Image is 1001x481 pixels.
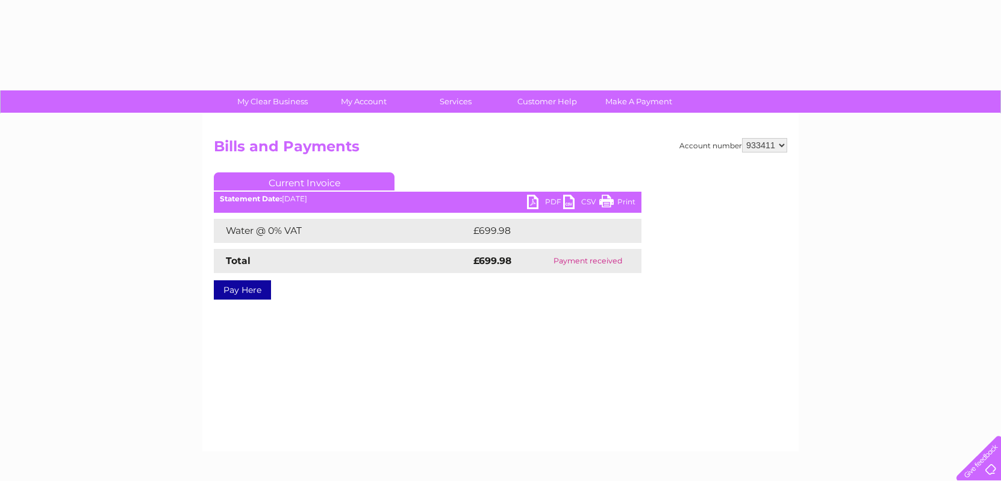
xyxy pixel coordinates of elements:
a: Services [406,90,505,113]
a: PDF [527,195,563,212]
h2: Bills and Payments [214,138,787,161]
a: CSV [563,195,599,212]
td: Water @ 0% VAT [214,219,470,243]
a: Print [599,195,635,212]
a: My Clear Business [223,90,322,113]
div: [DATE] [214,195,641,203]
strong: £699.98 [473,255,511,266]
div: Account number [679,138,787,152]
a: My Account [314,90,414,113]
b: Statement Date: [220,194,282,203]
td: £699.98 [470,219,620,243]
a: Pay Here [214,280,271,300]
a: Make A Payment [589,90,688,113]
a: Current Invoice [214,172,394,190]
strong: Total [226,255,251,266]
td: Payment received [534,249,641,273]
a: Customer Help [497,90,597,113]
